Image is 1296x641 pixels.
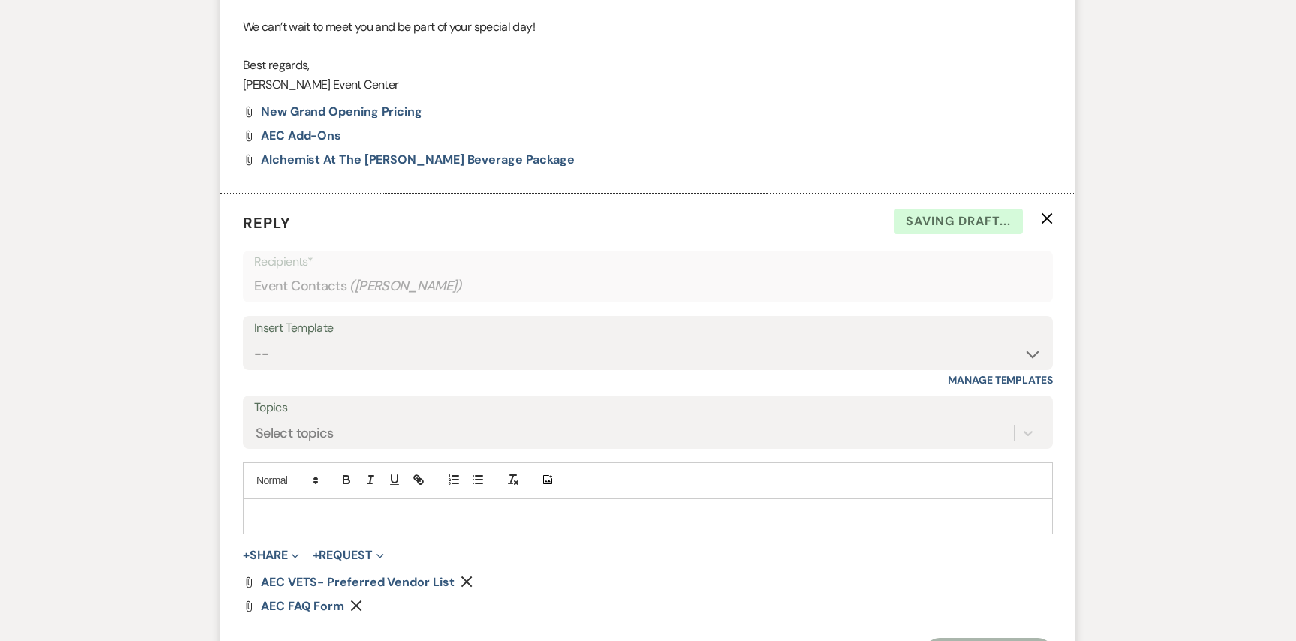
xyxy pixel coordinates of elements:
[261,576,454,588] a: AEC VETS- Preferred Vendor List
[254,272,1042,301] div: Event Contacts
[243,57,310,73] span: Best regards,
[243,19,535,35] span: We can’t wait to meet you and be part of your special day!
[243,549,250,561] span: +
[243,549,299,561] button: Share
[261,154,574,166] a: Alchemist at The [PERSON_NAME] Beverage Package
[243,213,291,233] span: Reply
[261,574,454,590] span: AEC VETS- Preferred Vendor List
[894,209,1023,234] span: Saving draft...
[313,549,384,561] button: Request
[261,130,341,142] a: AEC Add-Ons
[254,317,1042,339] div: Insert Template
[261,152,574,167] span: Alchemist at The [PERSON_NAME] Beverage Package
[243,75,1053,95] p: [PERSON_NAME] Event Center
[261,600,344,612] a: AEC FAQ Form
[254,397,1042,419] label: Topics
[261,104,422,119] span: New Grand Opening Pricing
[256,423,334,443] div: Select topics
[261,128,341,143] span: AEC Add-Ons
[261,598,344,614] span: AEC FAQ Form
[349,276,462,296] span: ( [PERSON_NAME] )
[313,549,319,561] span: +
[254,252,1042,272] p: Recipients*
[261,106,422,118] a: New Grand Opening Pricing
[948,373,1053,387] a: Manage Templates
